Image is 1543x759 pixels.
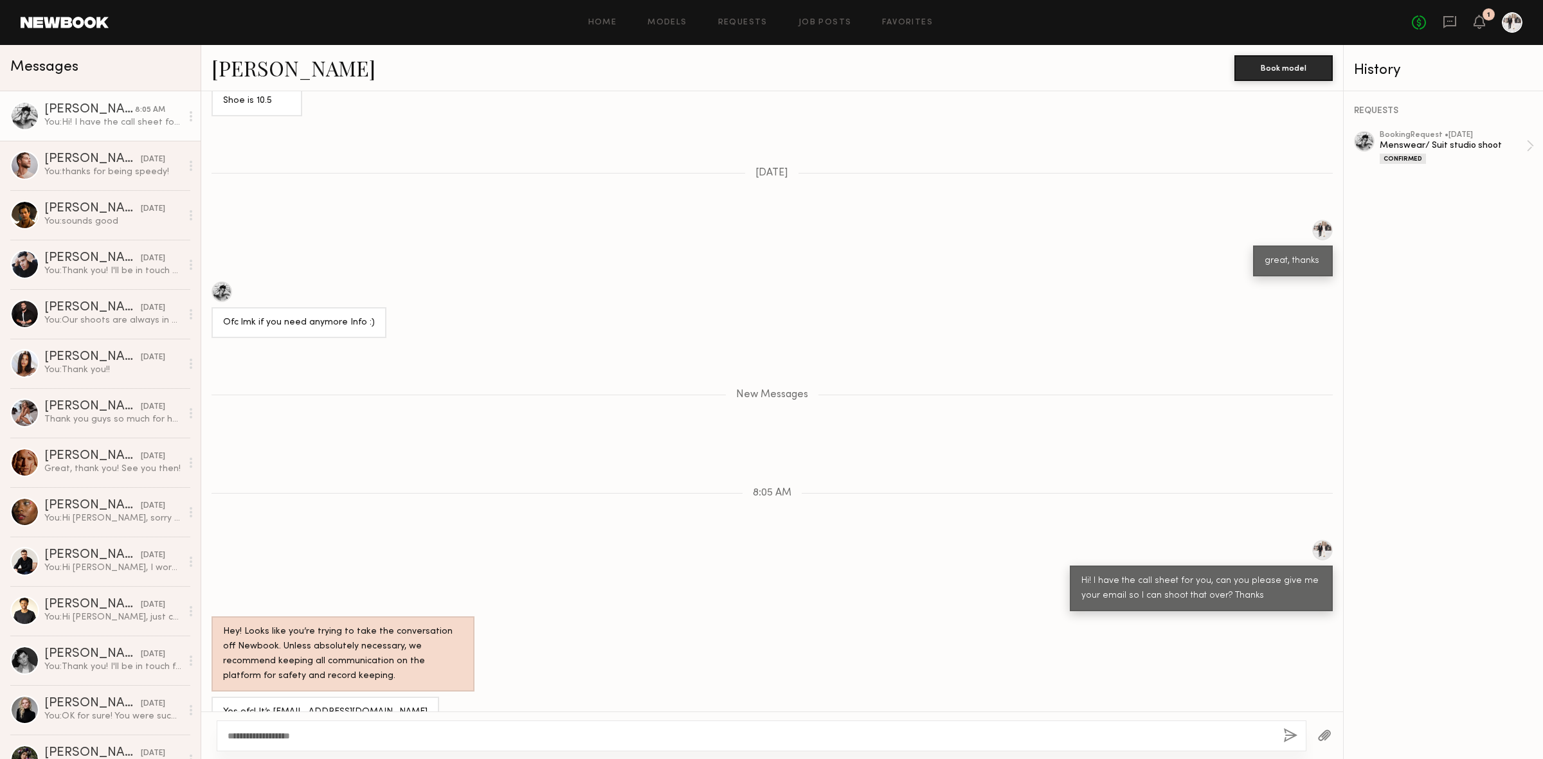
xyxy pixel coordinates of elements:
[44,202,141,215] div: [PERSON_NAME]
[755,168,788,179] span: [DATE]
[44,549,141,562] div: [PERSON_NAME]
[44,648,141,661] div: [PERSON_NAME]
[44,301,141,314] div: [PERSON_NAME]
[44,252,141,265] div: [PERSON_NAME]
[44,450,141,463] div: [PERSON_NAME]
[588,19,617,27] a: Home
[141,302,165,314] div: [DATE]
[44,265,181,277] div: You: Thank you! I'll be in touch shortly about [MEDICAL_DATA]
[44,351,141,364] div: [PERSON_NAME]
[1487,12,1490,19] div: 1
[44,661,181,673] div: You: Thank you! I'll be in touch for future shoots!
[141,401,165,413] div: [DATE]
[223,705,428,720] div: Yes ofc! It’s [EMAIL_ADDRESS][DOMAIN_NAME]
[135,104,165,116] div: 8:05 AM
[1234,55,1333,81] button: Book model
[44,413,181,425] div: Thank you guys so much for having me. Was such a fun day!
[44,314,181,326] div: You: Our shoots are always in SoCal so SoCal is ideal but if their rate is reasonable and they ca...
[753,488,791,499] span: 8:05 AM
[141,500,165,512] div: [DATE]
[223,316,375,330] div: Ofc lmk if you need anymore Info :)
[1354,107,1534,116] div: REQUESTS
[1380,131,1534,164] a: bookingRequest •[DATE]Menswear/ Suit studio shootConfirmed
[141,451,165,463] div: [DATE]
[141,253,165,265] div: [DATE]
[44,103,135,116] div: [PERSON_NAME]
[44,499,141,512] div: [PERSON_NAME]
[647,19,687,27] a: Models
[44,598,141,611] div: [PERSON_NAME]
[718,19,768,27] a: Requests
[44,710,181,722] div: You: OK for sure! You were such a professional, it was wonderful to work with you!
[44,116,181,129] div: You: Hi! I have the call sheet for you, can you please give me your email so I can shoot that ove...
[1354,63,1534,78] div: History
[141,154,165,166] div: [DATE]
[141,549,165,562] div: [DATE]
[736,389,808,400] span: New Messages
[799,19,852,27] a: Job Posts
[1380,139,1526,152] div: Menswear/ Suit studio shoot
[1234,62,1333,73] a: Book model
[44,697,141,710] div: [PERSON_NAME]
[882,19,933,27] a: Favorites
[44,463,181,475] div: Great, thank you! See you then!
[44,166,181,178] div: You: thanks for being speedy!
[141,352,165,364] div: [DATE]
[44,153,141,166] div: [PERSON_NAME]
[44,512,181,524] div: You: Hi [PERSON_NAME], sorry I forgot to cancel the booking after the product fitting did not wor...
[44,215,181,228] div: You: sounds good
[44,364,181,376] div: You: Thank you!!
[141,648,165,661] div: [DATE]
[141,698,165,710] div: [DATE]
[1265,254,1321,269] div: great, thanks
[10,60,78,75] span: Messages
[141,203,165,215] div: [DATE]
[44,400,141,413] div: [PERSON_NAME]
[44,562,181,574] div: You: Hi [PERSON_NAME], I work for a men's suit company and we are planning a shoot. Can you pleas...
[1380,154,1426,164] div: Confirmed
[141,599,165,611] div: [DATE]
[223,625,463,684] div: Hey! Looks like you’re trying to take the conversation off Newbook. Unless absolutely necessary, ...
[212,54,375,82] a: [PERSON_NAME]
[1081,574,1321,603] div: Hi! I have the call sheet for you, can you please give me your email so I can shoot that over? Th...
[44,611,181,623] div: You: Hi [PERSON_NAME], just checking in to see if you got my message about our prom shoot, we'd l...
[1380,131,1526,139] div: booking Request • [DATE]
